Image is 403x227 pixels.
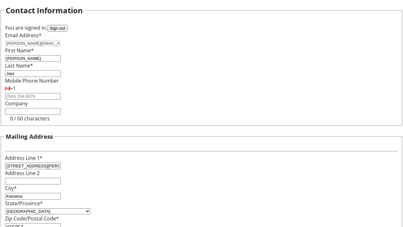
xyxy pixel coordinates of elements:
tr-character-limit: 0 / 60 characters [10,115,50,122]
button: Sign out [47,25,68,32]
label: State/Province* [5,200,43,207]
label: Address Line 2 [5,170,40,177]
h3: Mailing Address [6,132,53,141]
label: Email Address* [5,32,42,39]
label: Zip Code/Postal Code* [5,215,59,222]
input: (506) 234-5678 [5,93,61,100]
input: City [5,193,61,200]
label: Mobile Phone Number [5,77,59,84]
label: Last Name* [5,62,33,69]
label: Address Line 1* [5,154,43,161]
label: City* [5,185,17,192]
div: You are signed in. [5,24,398,32]
label: First Name* [5,47,34,54]
label: Company [5,100,28,107]
input: Address [5,163,61,169]
h2: Contact Information [6,5,83,16]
